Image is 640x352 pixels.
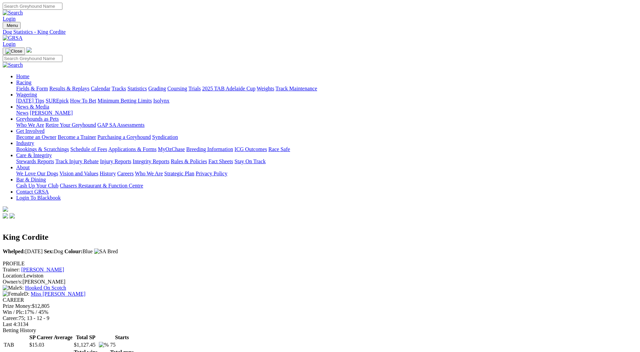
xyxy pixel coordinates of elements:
span: Win / Plc: [3,309,24,315]
input: Search [3,3,62,10]
span: D: [3,291,29,297]
a: Isolynx [153,98,169,104]
span: Prize Money: [3,303,32,309]
a: Syndication [152,134,178,140]
b: Whelped: [3,248,25,254]
a: Dog Statistics - King Cordite [3,29,637,35]
span: Menu [7,23,18,28]
span: Location: [3,273,23,278]
a: Stay On Track [234,158,266,164]
a: Care & Integrity [16,152,52,158]
div: CAREER [3,297,637,303]
a: Weights [257,86,274,91]
a: [DATE] Tips [16,98,44,104]
a: Racing [16,80,31,85]
a: News & Media [16,104,49,110]
a: Fields & Form [16,86,48,91]
img: logo-grsa-white.png [26,47,32,53]
a: Industry [16,140,34,146]
a: Contact GRSA [16,189,49,195]
img: % [99,342,109,348]
a: Tracks [112,86,126,91]
div: Lewiston [3,273,637,279]
a: News [16,110,28,116]
a: Bookings & Scratchings [16,146,69,152]
a: Applications & Forms [108,146,157,152]
span: Blue [64,248,93,254]
a: Vision and Values [59,171,98,176]
a: Get Involved [16,128,45,134]
h2: King Cordite [3,233,637,242]
button: Toggle navigation [3,22,21,29]
div: Get Involved [16,134,637,140]
div: [PERSON_NAME] [3,279,637,285]
a: Track Maintenance [276,86,317,91]
b: Colour: [64,248,82,254]
img: GRSA [3,35,23,41]
a: About [16,165,30,170]
div: PROFILE [3,261,637,267]
td: $1,127.45 [74,342,98,348]
a: Schedule of Fees [70,146,107,152]
a: Fact Sheets [208,158,233,164]
a: Trials [188,86,201,91]
a: Wagering [16,92,37,97]
a: [PERSON_NAME] [30,110,73,116]
a: GAP SA Assessments [98,122,145,128]
span: S: [3,285,24,291]
a: Chasers Restaurant & Function Centre [60,183,143,188]
a: Injury Reports [100,158,131,164]
th: SP Career Average [29,334,73,341]
a: Who We Are [135,171,163,176]
img: Female [3,291,24,297]
a: How To Bet [70,98,96,104]
a: Greyhounds as Pets [16,116,59,122]
div: About [16,171,637,177]
td: TAB [3,342,28,348]
th: Starts [110,334,134,341]
a: History [100,171,116,176]
a: Bar & Dining [16,177,46,182]
a: Privacy Policy [196,171,227,176]
td: 75 [110,342,134,348]
span: Dog [44,248,63,254]
img: twitter.svg [9,213,15,218]
div: Industry [16,146,637,152]
a: We Love Our Dogs [16,171,58,176]
a: SUREpick [46,98,68,104]
td: $15.03 [29,342,73,348]
a: Stewards Reports [16,158,54,164]
input: Search [3,55,62,62]
img: Male [3,285,19,291]
div: Racing [16,86,637,92]
img: facebook.svg [3,213,8,218]
div: Betting History [3,327,637,333]
span: [DATE] [3,248,43,254]
a: Login [3,16,16,22]
span: Career: [3,315,19,321]
a: Cash Up Your Club [16,183,58,188]
span: Owner/s: [3,279,23,285]
a: Strategic Plan [164,171,194,176]
b: Sex: [44,248,54,254]
img: Search [3,62,23,68]
div: Wagering [16,98,637,104]
a: Rules & Policies [171,158,207,164]
a: [PERSON_NAME] [21,267,64,272]
a: Miss [PERSON_NAME] [31,291,85,297]
span: Last 4: [3,321,18,327]
a: Retire Your Greyhound [46,122,96,128]
div: 75; 13 - 12 - 9 [3,315,637,321]
a: Integrity Reports [133,158,169,164]
a: Login [3,41,16,47]
th: Total SP [74,334,98,341]
a: Track Injury Rebate [55,158,99,164]
a: Home [16,74,29,79]
a: ICG Outcomes [234,146,267,152]
a: Calendar [91,86,110,91]
a: 2025 TAB Adelaide Cup [202,86,255,91]
a: Purchasing a Greyhound [98,134,151,140]
img: Search [3,10,23,16]
a: Minimum Betting Limits [98,98,152,104]
div: Greyhounds as Pets [16,122,637,128]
